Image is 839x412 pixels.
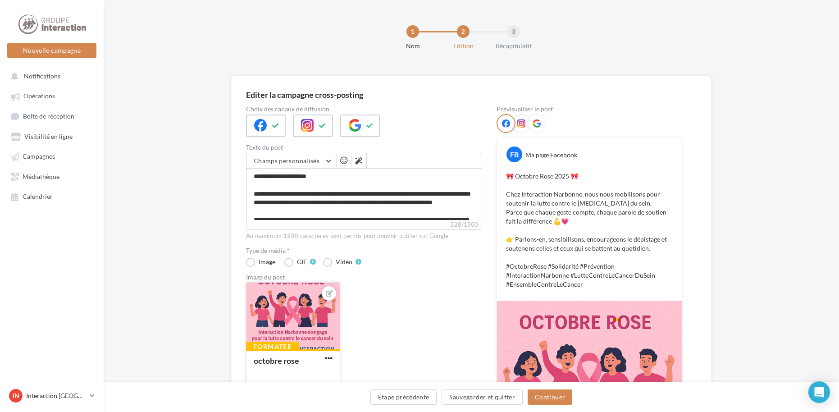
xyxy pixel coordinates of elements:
[506,172,673,289] p: 🎀 Octobre Rose 2025 🎀 Chez Interaction Narbonne, nous nous mobilisons pour soutenir la lutte cont...
[26,391,86,400] p: Interaction [GEOGRAPHIC_DATA]
[370,389,437,405] button: Étape précédente
[5,128,98,144] a: Visibilité en ligne
[23,193,53,201] span: Calendrier
[442,389,523,405] button: Sauvegarder et quitter
[808,381,830,403] div: Open Intercom Messenger
[254,157,319,165] span: Champs personnalisés
[246,232,482,240] div: Au maximum 1500 caractères sont permis pour pouvoir publier sur Google
[5,168,98,184] a: Médiathèque
[254,356,299,366] div: octobre rose
[5,148,98,164] a: Campagnes
[336,259,352,265] div: Vidéo
[506,146,522,162] div: FB
[7,43,96,58] button: Nouvelle campagne
[24,72,60,80] span: Notifications
[497,106,682,112] div: Prévisualiser le post
[246,220,482,230] label: 528/1500
[23,112,74,120] span: Boîte de réception
[23,92,55,100] span: Opérations
[5,108,98,124] a: Boîte de réception
[246,91,363,99] div: Editer la campagne cross-posting
[457,25,470,38] div: 2
[297,259,307,265] div: GIF
[23,153,55,160] span: Campagnes
[406,25,419,38] div: 1
[246,247,482,254] label: Type de média *
[23,173,59,180] span: Médiathèque
[384,41,442,50] div: Nom
[5,188,98,204] a: Calendrier
[24,133,73,140] span: Visibilité en ligne
[434,41,492,50] div: Edition
[259,259,275,265] div: Image
[525,151,577,160] div: Ma page Facebook
[7,387,96,404] a: IN Interaction [GEOGRAPHIC_DATA]
[485,41,543,50] div: Récapitulatif
[5,68,95,84] button: Notifications
[5,87,98,104] a: Opérations
[507,25,520,38] div: 3
[528,389,572,405] button: Continuer
[246,106,482,112] label: Choix des canaux de diffusion
[246,144,482,151] label: Texte du post
[13,391,19,400] span: IN
[246,342,299,352] div: Formatée
[246,274,482,280] div: Image du post
[246,153,336,169] button: Champs personnalisés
